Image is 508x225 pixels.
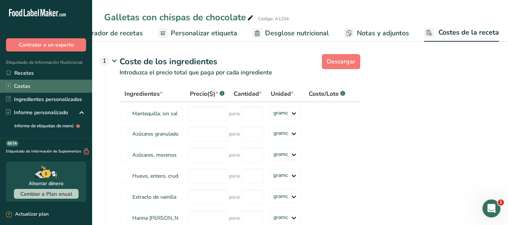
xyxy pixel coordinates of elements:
[33,23,138,60] div: Gracias! en el caso de que requiera que la etiqueta me de informacion nutrimental por 1 porcion, ...
[265,28,329,38] span: Desglose nutricional
[27,18,144,64] div: Gracias!en el caso de que requiera que la etiqueta me de informacion nutrimental por 1 porcion, p...
[357,28,409,38] span: Notas y adjuntos
[124,89,162,98] span: Ingredientes
[229,130,240,138] span: para
[309,89,339,98] span: Coste/Lote
[271,89,294,98] span: Unidad
[6,65,144,139] div: INNOVA dice…
[6,149,144,182] div: INNOVA dice…
[120,56,360,68] div: Coste de los ingredientes
[6,38,86,51] button: Contratar a un experto
[99,56,109,66] div: 1
[234,89,262,98] span: Cantidad
[14,189,79,199] button: Cambiar a Plan anual
[6,18,144,65] div: INNOVA dice…
[252,25,329,42] a: Desglose nutricional
[36,168,42,174] button: Adjuntar un archivo
[424,24,499,42] a: Costes de la receta
[229,214,240,222] span: para
[322,54,360,69] button: Descargar
[12,168,18,174] button: Selector de emoji
[73,28,143,38] span: Elaborador de recetas
[36,4,85,9] h1: [PERSON_NAME]
[27,149,144,173] div: Hola buen día, me puede apoyar con mis dudas por favor
[344,25,409,42] a: Notas y adjuntos
[29,180,64,187] div: Ahorrar dinero
[190,89,224,98] div: Precio($)
[229,151,240,159] span: para
[229,110,240,118] span: para
[20,190,72,198] span: Cambiar a Plan anual
[27,65,144,133] div: Disculpa, habra alguna opción para habilitar que al momento de darme la etiqueta de la tabla nutr...
[5,3,19,17] button: go back
[104,11,255,24] div: Galletas con chispas de chocolate
[129,165,141,177] button: Enviar un mensaje…
[6,109,68,116] div: Informe personalizado
[6,211,49,218] div: Actualizar plan
[158,25,237,42] a: Personalizar etiqueta
[36,9,100,17] p: Activo en los últimos 15m
[327,57,355,66] span: Descargar
[131,3,146,17] button: Inicio
[105,68,360,86] p: Introduzca el precio total que paga por cada ingrediente
[258,15,289,22] div: Código: A1234
[6,152,144,165] textarea: Escribe un mensaje...
[482,199,500,217] iframe: Intercom live chat
[6,139,144,149] div: [DATE]
[33,69,138,128] div: Disculpa, habra alguna opción para habilitar que al momento de darme la etiqueta de la tabla nutr...
[438,27,499,38] span: Costes de la receta
[498,199,504,205] span: 1
[21,4,33,16] img: Profile image for Rana
[171,28,237,38] span: Personalizar etiqueta
[229,193,240,201] span: para
[59,25,143,42] a: Elaborador de recetas
[6,140,18,146] div: BETA
[24,168,30,174] button: Selector de gif
[229,172,240,180] span: para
